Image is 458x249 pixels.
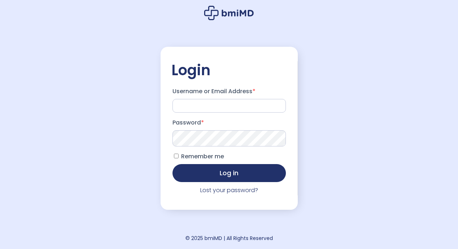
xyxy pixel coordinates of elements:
label: Username or Email Address [172,86,286,97]
label: Password [172,117,286,128]
span: Remember me [181,152,224,160]
h2: Login [171,61,287,79]
button: Log in [172,164,286,182]
a: Lost your password? [200,186,258,194]
div: © 2025 bmiMD | All Rights Reserved [185,233,273,243]
input: Remember me [174,154,179,158]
